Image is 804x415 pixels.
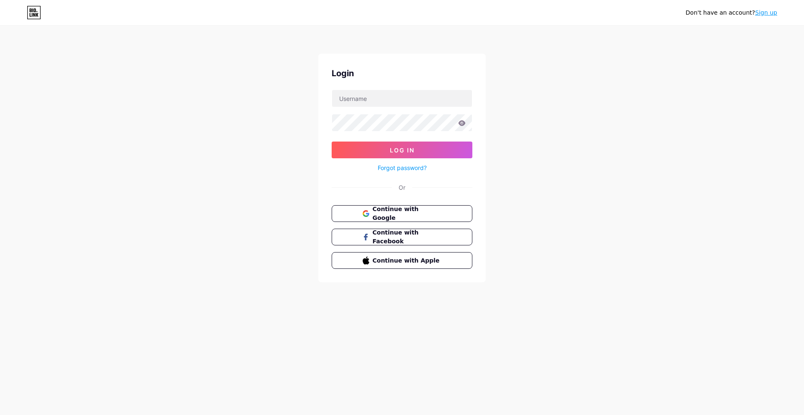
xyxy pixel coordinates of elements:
span: Continue with Google [373,205,442,222]
a: Forgot password? [378,163,427,172]
button: Log In [332,142,472,158]
button: Continue with Facebook [332,229,472,245]
span: Continue with Apple [373,256,442,265]
span: Continue with Facebook [373,228,442,246]
div: Or [399,183,405,192]
a: Sign up [755,9,777,16]
input: Username [332,90,472,107]
button: Continue with Apple [332,252,472,269]
div: Login [332,67,472,80]
span: Log In [390,147,415,154]
div: Don't have an account? [685,8,777,17]
button: Continue with Google [332,205,472,222]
